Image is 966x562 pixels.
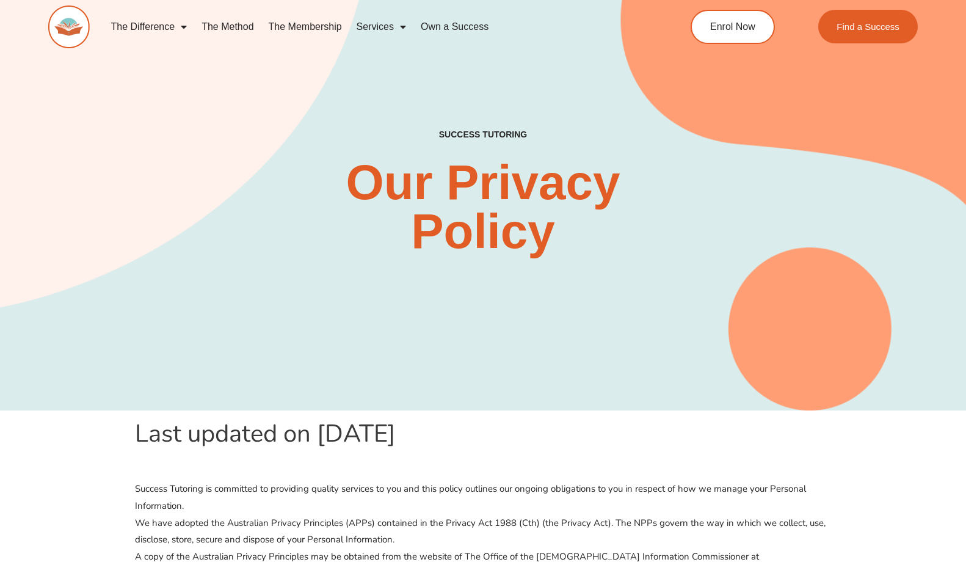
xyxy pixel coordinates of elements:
a: Find a Success [818,10,918,43]
a: The Membership [261,13,349,41]
a: Services [349,13,413,41]
a: Own a Success [413,13,496,41]
h4: SUCCESS TUTORING​ [354,130,612,140]
a: The Method [194,13,261,41]
span: Find a Success [837,22,899,31]
span: Enrol Now [710,22,755,32]
h1: Last updated on [DATE] [135,417,831,451]
nav: Menu [104,13,641,41]
a: Enrol Now [691,10,775,44]
a: The Difference [104,13,195,41]
h2: Our Privacy Policy [286,158,680,256]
